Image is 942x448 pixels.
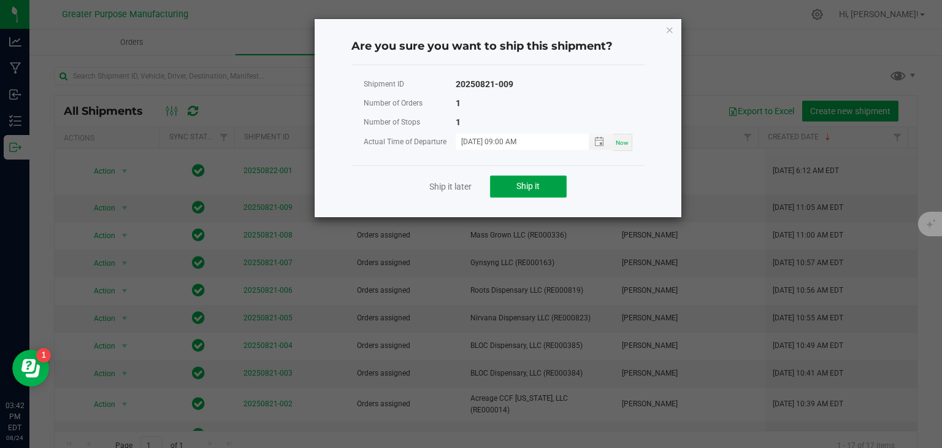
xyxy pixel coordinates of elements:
[456,115,461,130] div: 1
[456,77,513,92] div: 20250821-009
[36,348,51,363] iframe: Resource center unread badge
[456,96,461,111] div: 1
[516,181,540,191] span: Ship it
[364,134,456,150] div: Actual Time of Departure
[616,139,629,146] span: Now
[589,134,613,149] span: Toggle popup
[429,180,472,193] a: Ship it later
[351,39,645,55] h4: Are you sure you want to ship this shipment?
[12,350,49,387] iframe: Resource center
[665,22,674,37] button: Close
[364,77,456,92] div: Shipment ID
[364,115,456,130] div: Number of Stops
[364,96,456,111] div: Number of Orders
[490,176,567,198] button: Ship it
[456,134,576,149] input: MM/dd/yyyy HH:MM a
